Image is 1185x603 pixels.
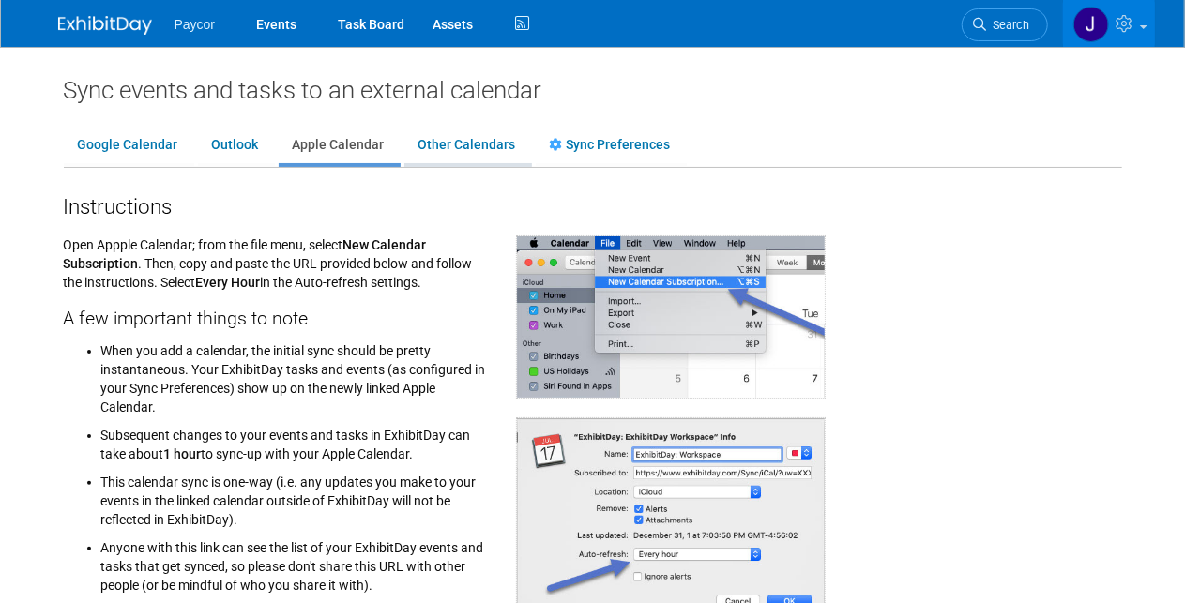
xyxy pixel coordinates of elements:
span: Paycor [175,17,216,32]
div: Instructions [64,187,1122,221]
div: Sync events and tasks to an external calendar [64,75,1122,105]
span: Every Hour [196,275,261,290]
li: This calendar sync is one-way (i.e. any updates you make to your events in the linked calendar ou... [101,463,489,529]
li: Subsequent changes to your events and tasks in ExhibitDay can take about to sync-up with your App... [101,416,489,463]
li: Anyone with this link can see the list of your ExhibitDay events and tasks that get synced, so pl... [101,529,489,595]
img: Jenny Campbell [1073,7,1109,42]
span: 1 hour [164,446,202,461]
div: A few important things to note [64,292,489,332]
img: Apple Calendar screen shot for adding external calendar [516,235,826,398]
a: Outlook [198,128,273,163]
span: Search [987,18,1030,32]
a: Apple Calendar [279,128,399,163]
img: ExhibitDay [58,16,152,35]
a: Search [962,8,1048,41]
li: When you add a calendar, the initial sync should be pretty instantaneous. Your ExhibitDay tasks a... [101,337,489,416]
a: Sync Preferences [536,128,685,163]
a: Other Calendars [404,128,530,163]
a: Google Calendar [64,128,192,163]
